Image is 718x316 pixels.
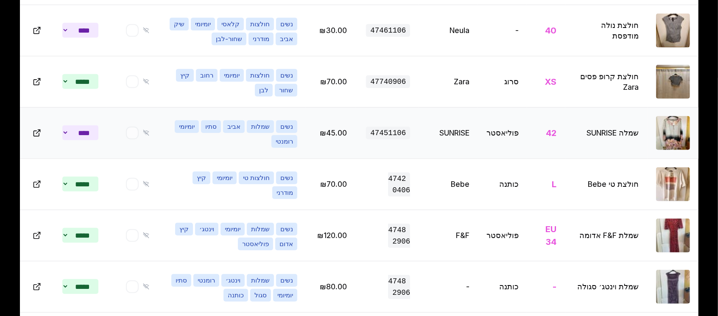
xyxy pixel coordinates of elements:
[271,135,297,148] span: רומנטי
[656,167,690,201] img: חולצת טי Bebe
[366,24,410,37] span: 47461106
[246,69,274,82] span: חולצות
[565,107,648,158] td: שמלה SUNRISE
[527,158,565,210] td: L
[221,223,245,236] span: יומיומי
[247,120,274,133] span: שמלות
[527,107,565,158] td: 42
[276,33,297,45] span: אביב
[320,77,347,86] span: Edit price
[223,120,245,133] span: אביב
[201,120,221,133] span: סתיו
[171,274,191,287] span: סתיו
[419,158,478,210] td: Bebe
[419,261,478,312] td: -
[565,261,648,312] td: שמלת וינטג׳ סגולה
[221,274,245,287] span: וינטג׳
[565,210,648,261] td: שמלת F&F אדומה
[419,210,478,261] td: F&F
[275,84,297,97] span: שחור
[28,227,45,244] button: Open in new tab
[246,18,274,30] span: חולצות
[320,128,347,137] span: Edit price
[272,186,297,199] span: מודרני
[28,73,45,90] button: Open in new tab
[317,231,347,240] span: Edit price
[238,238,273,250] span: פוליאסטר
[656,116,690,150] img: שמלה SUNRISE
[478,5,527,56] td: -
[656,14,690,47] img: חולצת נולה מודפסת
[28,22,45,39] button: Open in new tab
[419,107,478,158] td: SUNRISE
[656,65,690,99] img: חולצת קרופ פסים Zara
[276,18,297,30] span: נשים
[175,120,199,133] span: יומיומי
[388,224,410,248] span: 4748 2906
[478,107,527,158] td: פוליאסטר
[275,238,297,250] span: אדום
[191,18,215,30] span: יומיומי
[175,223,193,236] span: קיץ
[250,289,271,302] span: סגול
[656,270,690,304] img: שמלת וינטג׳ סגולה
[656,219,690,252] img: שמלת F&F אדומה
[320,180,347,188] span: Edit price
[195,223,218,236] span: וינטג׳
[255,84,273,97] span: לבן
[247,223,274,236] span: שמלות
[527,5,565,56] td: 40
[239,172,274,184] span: חולצות טי
[193,274,219,287] span: רומנטי
[478,158,527,210] td: כותנה
[193,172,210,184] span: קיץ
[565,5,648,56] td: חולצת נולה מודפסת
[276,69,297,82] span: נשים
[217,18,244,30] span: קלאסי
[565,56,648,107] td: חולצת קרופ פסים Zara
[565,158,648,210] td: חולצת טי Bebe
[276,274,297,287] span: נשים
[273,289,297,302] span: יומיומי
[478,261,527,312] td: כותנה
[212,33,246,45] span: שחור-לבן
[388,275,410,299] span: 4748 2906
[276,172,297,184] span: נשים
[249,33,274,45] span: מודרני
[478,56,527,107] td: סרוג
[224,289,248,302] span: כותנה
[28,125,45,141] button: Open in new tab
[170,18,189,30] span: שיק
[247,274,274,287] span: שמלות
[319,26,347,35] span: Edit price
[419,5,478,56] td: Neula
[527,261,565,312] td: -
[212,172,237,184] span: יומיומי
[527,56,565,107] td: XS
[478,210,527,261] td: פוליאסטר
[176,69,194,82] span: קיץ
[366,75,410,88] span: 47740906
[196,69,218,82] span: רחוב
[28,176,45,193] button: Open in new tab
[366,127,410,139] span: 47451106
[28,278,45,295] button: Open in new tab
[527,210,565,261] td: EU 34
[276,223,297,236] span: נשים
[320,282,347,291] span: Edit price
[419,56,478,107] td: Zara
[388,172,410,197] span: 4742 0406
[220,69,244,82] span: יומיומי
[276,120,297,133] span: נשים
